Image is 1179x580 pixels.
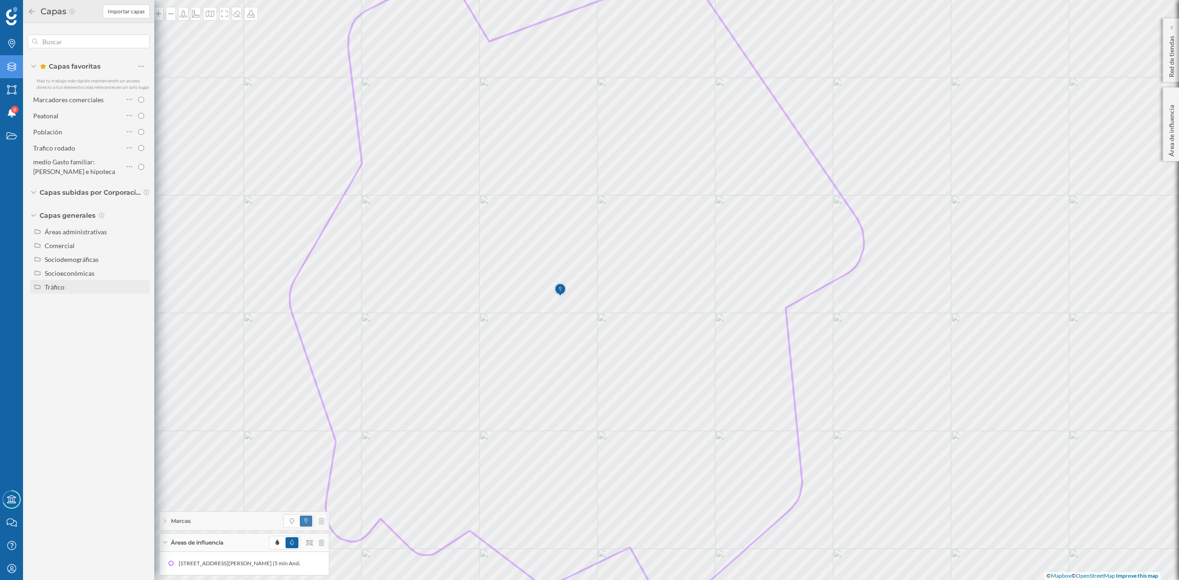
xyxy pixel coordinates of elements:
img: Marker [554,281,566,299]
span: Áreas de influencia [171,539,223,547]
div: Marcadores comerciales [33,96,104,104]
div: [STREET_ADDRESS][PERSON_NAME] (5 min Andando) [179,559,318,568]
p: Área de influencia [1167,101,1176,157]
span: Capas subidas por Corporación Alimentaria Guissona (BonÀrea) [40,188,141,197]
img: Geoblink Logo [6,7,18,25]
p: Red de tiendas [1167,32,1176,77]
span: Capas generales [40,211,95,220]
a: Improve this map [1116,572,1158,579]
a: Mapbox [1051,572,1071,579]
div: Tráfico [45,283,64,291]
span: Haz tu trabajo más rápido manteniendo un acceso directo a tus elementos más relevantes en un solo... [37,78,150,90]
span: Soporte [18,6,51,15]
div: Socioeconómicas [45,269,94,277]
span: Capas favoritas [40,62,100,71]
span: Importar capas [108,7,145,16]
div: Población [33,128,62,136]
div: © © [1044,572,1161,580]
div: Comercial [45,242,75,249]
div: Peatonal [33,112,58,120]
h2: Capas [36,4,69,19]
div: Sociodemográficas [45,255,99,263]
span: 8 [13,105,16,114]
span: Marcas [171,517,191,525]
a: OpenStreetMap [1076,572,1115,579]
div: Trafico rodado [33,144,75,152]
div: Áreas administrativas [45,228,107,236]
div: medio Gasto familiar: [PERSON_NAME] e hipoteca [33,158,115,175]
